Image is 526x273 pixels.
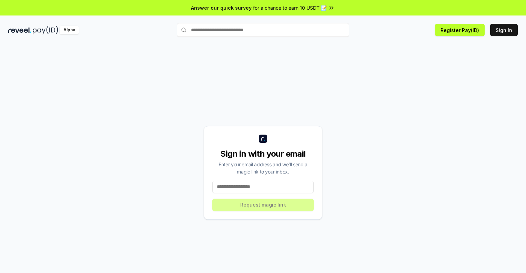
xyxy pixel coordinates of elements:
div: Sign in with your email [212,148,314,159]
img: pay_id [33,26,58,34]
img: logo_small [259,135,267,143]
span: Answer our quick survey [191,4,252,11]
div: Enter your email address and we’ll send a magic link to your inbox. [212,161,314,175]
span: for a chance to earn 10 USDT 📝 [253,4,327,11]
button: Sign In [490,24,518,36]
img: reveel_dark [8,26,31,34]
div: Alpha [60,26,79,34]
button: Register Pay(ID) [435,24,485,36]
